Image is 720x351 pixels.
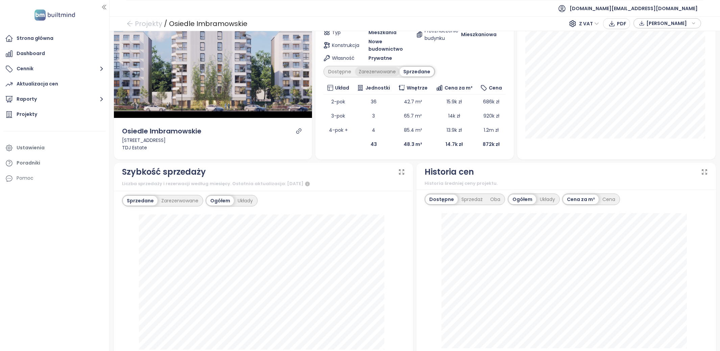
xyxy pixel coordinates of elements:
[332,42,354,49] span: Konstrukcja
[323,123,353,137] td: 4-pok +
[483,98,499,105] span: 686k zł
[394,109,432,123] td: 65.7 m²
[3,156,106,170] a: Poradniki
[448,112,460,119] span: 14k zł
[17,174,33,182] div: Pomoc
[158,196,202,205] div: Zarezerwowane
[3,108,106,121] a: Projekty
[353,123,394,137] td: 4
[617,20,626,27] span: PDF
[169,18,247,30] div: Osiedle Imbramowskie
[122,180,405,188] div: Liczba sprzedaży i rezerwacji według miesięcy. Ostatnia aktualizacja: [DATE]
[646,18,690,28] span: [PERSON_NAME]
[17,110,37,119] div: Projekty
[368,54,392,62] span: Prywatne
[368,38,413,53] span: Nowe budownictwo
[426,195,458,204] div: Dostępne
[17,34,53,43] div: Strona główna
[325,67,355,76] div: Dostępne
[32,8,77,22] img: logo
[509,195,536,204] div: Ogółem
[483,112,499,119] span: 920k zł
[394,123,432,137] td: 85.4 m²
[17,80,58,88] div: Aktualizacja cen
[3,62,106,76] button: Cennik
[123,196,158,205] div: Sprzedane
[332,54,354,62] span: Własność
[404,141,422,148] b: 48.3 m²
[400,67,434,76] div: Sprzedane
[122,166,206,178] div: Szybkość sprzedaży
[563,195,599,204] div: Cena za m²
[3,77,106,91] a: Aktualizacja cen
[425,27,447,42] span: Przeznaczenie budynku
[17,144,45,152] div: Ustawienia
[3,93,106,106] button: Raporty
[368,29,397,36] span: Mieszkania
[370,141,377,148] b: 43
[126,18,162,30] a: arrow-left Projekty
[394,95,432,109] td: 42.7 m²
[3,172,106,185] div: Pomoc
[122,144,304,151] div: TDJ Estate
[570,0,698,17] span: [DOMAIN_NAME][EMAIL_ADDRESS][DOMAIN_NAME]
[489,84,502,92] span: Cena
[323,109,353,123] td: 3-pok
[335,84,349,92] span: Układ
[17,49,45,58] div: Dashboard
[17,159,40,167] div: Poradniki
[446,141,463,148] b: 14.7k zł
[3,32,106,45] a: Strona główna
[365,84,390,92] span: Jednostki
[599,195,619,204] div: Cena
[603,18,630,29] button: PDF
[483,141,500,148] b: 872k zł
[425,180,708,187] div: Historia średniej ceny projektu.
[458,195,486,204] div: Sprzedaż
[637,18,697,28] div: button
[355,67,400,76] div: Zarezerwowane
[323,95,353,109] td: 2-pok
[447,98,462,105] span: 15.9k zł
[461,31,497,38] span: Mieszkaniowa
[164,18,167,30] div: /
[445,84,473,92] span: Cena za m²
[353,95,394,109] td: 36
[332,29,354,36] span: Typ
[126,20,133,27] span: arrow-left
[484,127,499,133] span: 1.2m zł
[425,166,474,178] div: Historia cen
[3,47,106,60] a: Dashboard
[122,136,304,144] div: [STREET_ADDRESS]
[536,195,559,204] div: Układy
[579,19,599,29] span: Z VAT
[3,141,106,155] a: Ustawienia
[407,84,428,92] span: Wnętrze
[122,126,201,136] div: Osiedle Imbramowskie
[486,195,504,204] div: Oba
[234,196,257,205] div: Układy
[207,196,234,205] div: Ogółem
[296,128,302,134] a: link
[353,109,394,123] td: 3
[447,127,462,133] span: 13.9k zł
